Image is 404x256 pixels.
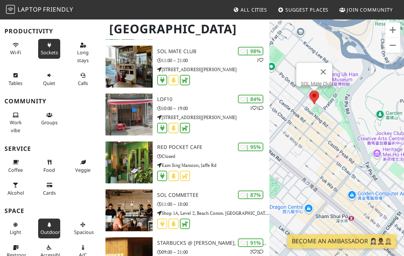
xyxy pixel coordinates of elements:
[38,156,60,176] button: Food
[238,95,263,103] div: | 84%
[18,5,42,13] span: Laptop
[4,98,97,105] h3: Community
[157,153,269,160] p: Closed
[72,39,94,66] button: Long stays
[77,49,89,63] span: Long stays
[287,234,397,249] a: Become an Ambassador 🤵🏻‍♀️🤵🏾‍♂️🤵🏼‍♀️
[8,167,23,173] span: Coffee
[10,119,22,133] span: People working
[157,249,269,256] p: 09:00 – 21:00
[238,47,263,55] div: | 98%
[157,48,269,55] h3: SOL Mate Club
[101,189,269,231] a: SOL Committee | 87% SOL Committee 11:00 – 18:00 Shop 1A, Level 2, Beach Comm. [GEOGRAPHIC_DATA], ...
[157,162,269,169] p: Kam Sing Mansion, Jaffe Rd
[238,143,263,151] div: | 95%
[43,167,55,173] span: Food
[314,63,332,81] button: Close
[41,119,58,126] span: Group tables
[336,3,396,16] a: Join Community
[157,240,269,246] h3: Starbucks @ [PERSON_NAME], [PERSON_NAME]
[4,109,27,136] button: Work vibe
[72,69,94,89] button: Calls
[157,192,269,198] h3: SOL Committee
[72,156,94,176] button: Veggie
[241,6,267,13] span: All Cities
[7,189,24,196] span: Alcohol
[38,179,60,199] button: Cards
[105,46,153,88] img: SOL Mate Club
[38,109,60,129] button: Groups
[285,6,329,13] span: Suggest Places
[101,141,269,183] a: Red Pocket Cafe | 95% Red Pocket Cafe Closed Kam Sing Mansion, Jaffe Rd
[230,3,270,16] a: All Cities
[157,96,269,103] h3: Lof10
[4,219,27,238] button: Light
[38,69,60,89] button: Quiet
[103,19,268,39] h1: [GEOGRAPHIC_DATA]
[157,66,269,73] p: [STREET_ADDRESS][PERSON_NAME]
[9,80,22,86] span: Work-friendly tables
[4,28,97,35] h3: Productivity
[75,167,91,173] span: Veggie
[4,39,27,59] button: Wi-Fi
[4,145,97,152] h3: Service
[43,5,73,13] span: Friendly
[385,38,400,53] button: Zoom out
[157,210,269,217] p: Shop 1A, Level 2, Beach Comm. [GEOGRAPHIC_DATA], [GEOGRAPHIC_DATA]
[347,6,393,13] span: Join Community
[157,105,269,112] p: 10:00 – 19:00
[250,248,263,255] p: 2 2
[238,191,263,199] div: | 87%
[4,179,27,199] button: Alcohol
[257,57,263,64] p: 1
[105,189,153,231] img: SOL Committee
[105,94,153,135] img: Lof10
[6,5,15,14] img: LaptopFriendly
[78,80,88,86] span: Video/audio calls
[105,141,153,183] img: Red Pocket Cafe
[4,156,27,176] button: Coffee
[38,219,60,238] button: Outdoor
[238,238,263,247] div: | 91%
[74,229,94,235] span: Spacious
[101,94,269,135] a: Lof10 | 84% 11 Lof10 10:00 – 19:00 [STREET_ADDRESS][PERSON_NAME]
[10,49,21,56] span: Stable Wi-Fi
[43,80,55,86] span: Quiet
[4,207,97,214] h3: Space
[6,3,73,16] a: LaptopFriendly LaptopFriendly
[40,229,60,235] span: Outdoor area
[275,3,332,16] a: Suggest Places
[250,104,263,112] p: 1 1
[38,39,60,59] button: Sockets
[157,201,269,208] p: 11:00 – 18:00
[72,219,94,238] button: Spacious
[157,144,269,150] h3: Red Pocket Cafe
[43,189,56,196] span: Credit cards
[385,22,400,37] button: Zoom in
[10,229,21,235] span: Natural light
[157,114,269,121] p: [STREET_ADDRESS][PERSON_NAME]
[4,69,27,89] button: Tables
[157,57,269,64] p: 11:00 – 21:00
[101,46,269,88] a: SOL Mate Club | 98% 1 SOL Mate Club 11:00 – 21:00 [STREET_ADDRESS][PERSON_NAME]
[301,81,332,86] a: SOL Mate Club
[41,49,58,56] span: Power sockets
